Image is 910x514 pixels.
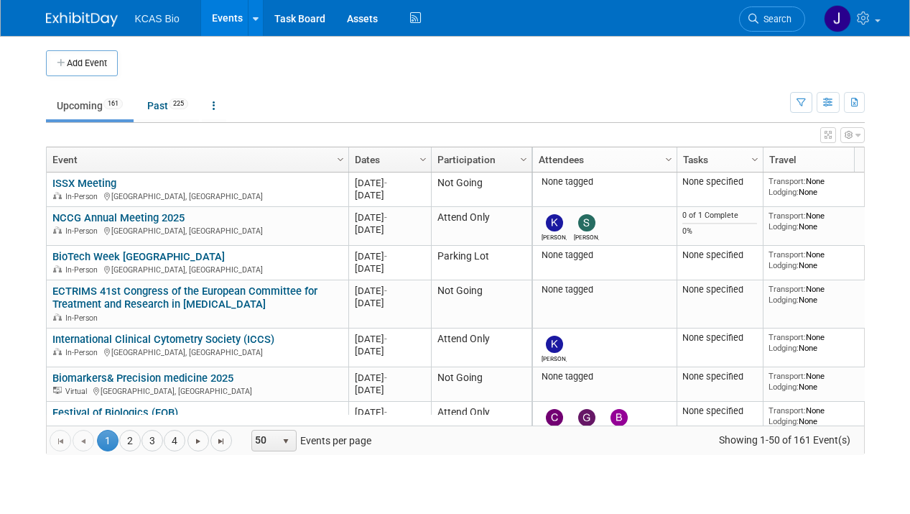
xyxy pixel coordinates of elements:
[355,211,424,224] div: [DATE]
[538,249,671,261] div: None tagged
[546,409,563,426] img: Charisse Fernandez
[384,334,387,344] span: -
[52,263,342,275] div: [GEOGRAPHIC_DATA], [GEOGRAPHIC_DATA]
[103,98,123,109] span: 161
[705,430,863,450] span: Showing 1-50 of 161 Event(s)
[52,177,116,190] a: ISSX Meeting
[53,387,62,394] img: Virtual Event
[333,147,348,169] a: Column Settings
[769,405,872,426] div: None None
[769,284,806,294] span: Transport:
[769,249,806,260] span: Transport:
[437,147,522,172] a: Participation
[355,406,424,418] div: [DATE]
[52,147,339,172] a: Event
[769,249,872,270] div: None None
[769,176,872,197] div: None None
[769,211,872,231] div: None None
[53,265,62,272] img: In-Person Event
[53,192,62,199] img: In-Person Event
[661,147,677,169] a: Column Settings
[355,333,424,345] div: [DATE]
[769,382,799,392] span: Lodging:
[52,346,342,358] div: [GEOGRAPHIC_DATA], [GEOGRAPHIC_DATA]
[431,173,531,207] td: Not Going
[539,147,667,172] a: Attendees
[252,431,277,451] span: 50
[769,371,806,381] span: Transport:
[538,284,671,295] div: None tagged
[749,154,761,165] span: Column Settings
[538,371,671,382] div: None tagged
[574,231,599,241] div: Sara Herrmann
[52,333,274,346] a: International Clinical Cytometry Society (ICCS)
[758,14,791,24] span: Search
[538,176,671,188] div: None tagged
[518,154,529,165] span: Column Settings
[65,348,102,357] span: In-Person
[682,371,757,382] div: None specified
[431,402,531,450] td: Attend Only
[546,336,563,353] img: Karla Moncada
[55,436,66,447] span: Go to the first page
[53,348,62,355] img: In-Person Event
[739,6,805,32] a: Search
[52,385,342,397] div: [GEOGRAPHIC_DATA], [GEOGRAPHIC_DATA]
[769,332,806,342] span: Transport:
[384,251,387,262] span: -
[355,147,422,172] a: Dates
[769,260,799,270] span: Lodging:
[65,313,102,323] span: In-Person
[215,436,227,447] span: Go to the last page
[431,207,531,246] td: Attend Only
[682,226,757,237] div: 0%
[663,154,674,165] span: Column Settings
[769,416,799,426] span: Lodging:
[52,224,342,237] div: [GEOGRAPHIC_DATA], [GEOGRAPHIC_DATA]
[682,284,757,295] div: None specified
[682,211,757,221] div: 0 of 1 Complete
[46,92,134,119] a: Upcoming161
[431,246,531,280] td: Parking Lot
[769,332,872,353] div: None None
[52,372,233,385] a: Biomarkers& Precision medicine 2025
[769,221,799,231] span: Lodging:
[682,405,757,417] div: None specified
[417,154,429,165] span: Column Settings
[164,430,185,451] a: 4
[46,50,118,76] button: Add Event
[431,280,531,329] td: Not Going
[141,430,163,451] a: 3
[384,178,387,188] span: -
[769,371,872,392] div: None None
[65,192,102,201] span: In-Person
[355,177,424,189] div: [DATE]
[682,249,757,261] div: None specified
[355,345,424,357] div: [DATE]
[516,147,531,169] a: Column Settings
[384,407,387,418] span: -
[542,353,567,362] div: Karla Moncada
[415,147,431,169] a: Column Settings
[233,430,386,451] span: Events per page
[52,406,178,419] a: Festival of Biologics (FOB)
[384,285,387,296] span: -
[52,250,225,263] a: BioTech Week [GEOGRAPHIC_DATA]
[355,250,424,262] div: [DATE]
[769,295,799,305] span: Lodging:
[355,372,424,384] div: [DATE]
[769,211,806,221] span: Transport:
[355,297,424,309] div: [DATE]
[136,92,199,119] a: Past225
[78,436,89,447] span: Go to the previous page
[384,212,387,223] span: -
[192,436,204,447] span: Go to the next page
[431,367,531,402] td: Not Going
[747,147,763,169] a: Column Settings
[355,285,424,297] div: [DATE]
[769,284,872,305] div: None None
[431,329,531,367] td: Attend Only
[578,214,595,231] img: Sara Herrmann
[769,343,799,353] span: Lodging:
[683,147,753,172] a: Tasks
